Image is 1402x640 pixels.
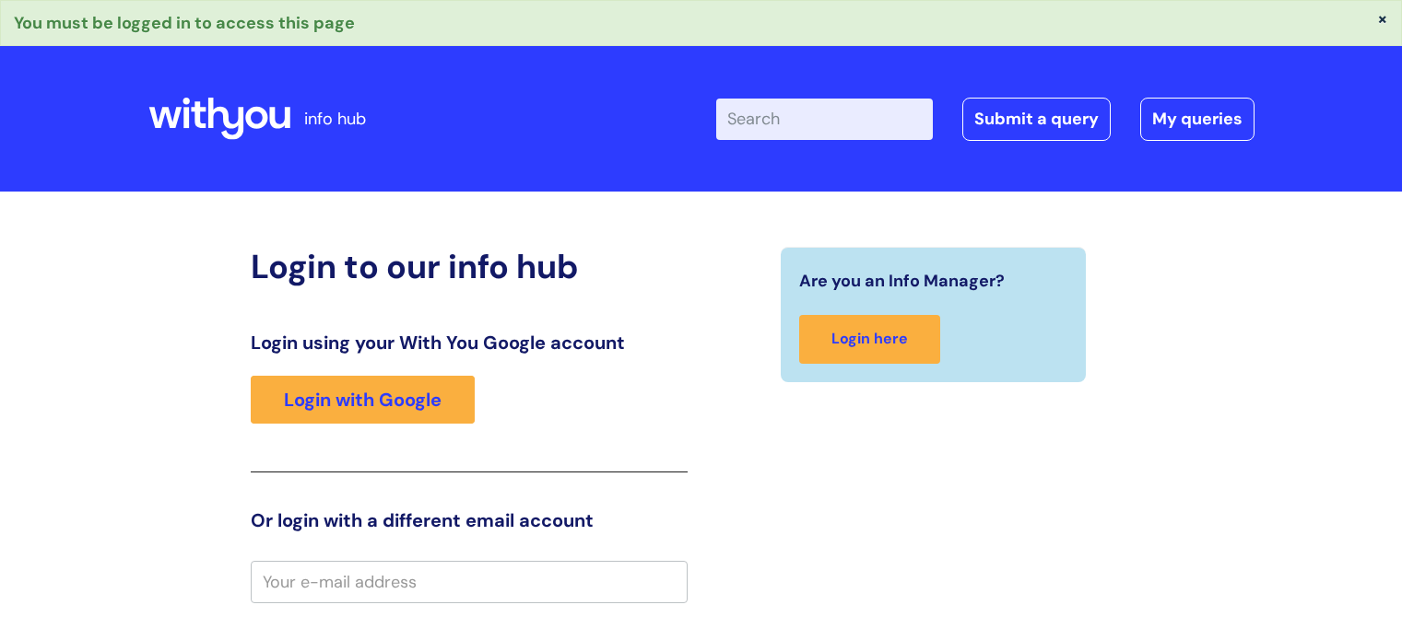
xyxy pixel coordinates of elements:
[251,332,688,354] h3: Login using your With You Google account
[251,247,688,286] h2: Login to our info hub
[251,376,475,424] a: Login with Google
[799,266,1005,296] span: Are you an Info Manager?
[304,104,366,134] p: info hub
[962,98,1111,140] a: Submit a query
[799,315,940,364] a: Login here
[716,99,933,139] input: Search
[1377,10,1388,27] button: ×
[251,561,688,603] input: Your e-mail address
[251,509,688,531] h3: Or login with a different email account
[1140,98,1255,140] a: My queries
